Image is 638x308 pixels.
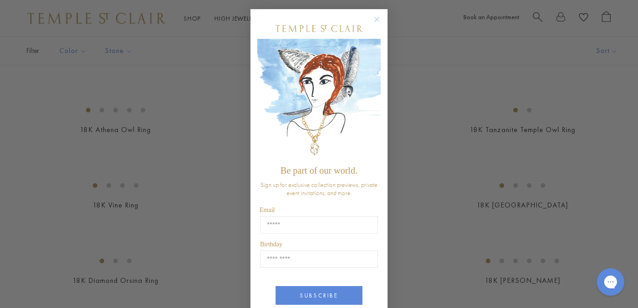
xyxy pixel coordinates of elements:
[592,265,629,299] iframe: Gorgias live chat messenger
[276,25,362,32] img: Temple St. Clair
[276,286,362,305] button: SUBSCRIBE
[257,39,381,161] img: c4a9eb12-d91a-4d4a-8ee0-386386f4f338.jpeg
[260,241,282,248] span: Birthday
[281,165,357,175] span: Be part of our world.
[376,18,387,30] button: Close dialog
[260,207,275,213] span: Email
[261,181,377,197] span: Sign up for exclusive collection previews, private event invitations, and more.
[260,216,378,234] input: Email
